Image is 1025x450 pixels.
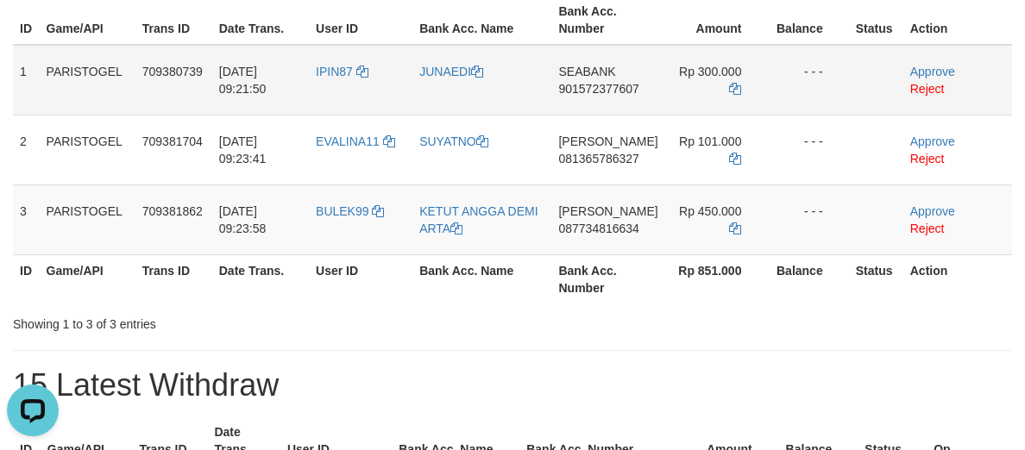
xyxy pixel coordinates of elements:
td: - - - [767,45,848,116]
td: PARISTOGEL [40,184,135,254]
a: Approve [910,65,955,78]
button: Open LiveChat chat widget [7,7,59,59]
th: Action [903,254,1012,303]
span: BULEK99 [316,204,368,218]
h1: 15 Latest Withdraw [13,368,1012,403]
span: Copy 081365786327 to clipboard [558,152,638,166]
a: KETUT ANGGA DEMI ARTA [419,204,538,235]
td: PARISTOGEL [40,115,135,184]
div: Showing 1 to 3 of 3 entries [13,309,414,333]
span: IPIN87 [316,65,353,78]
a: Copy 101000 to clipboard [729,152,741,166]
a: Copy 450000 to clipboard [729,222,741,235]
span: [PERSON_NAME] [558,204,657,218]
span: Rp 300.000 [679,65,741,78]
span: [DATE] 09:23:58 [219,204,267,235]
th: Status [849,254,903,303]
a: EVALINA11 [316,134,395,148]
th: Trans ID [135,254,212,303]
td: - - - [767,115,848,184]
a: SUYATNO [419,134,488,148]
td: PARISTOGEL [40,45,135,116]
a: Approve [910,134,955,148]
th: Date Trans. [212,254,309,303]
th: Bank Acc. Name [412,254,551,303]
td: 3 [13,184,40,254]
span: [DATE] 09:21:50 [219,65,267,96]
a: Reject [910,152,945,166]
span: 709381704 [142,134,203,148]
th: Bank Acc. Number [551,254,664,303]
a: IPIN87 [316,65,368,78]
a: Reject [910,222,945,235]
th: Balance [767,254,848,303]
span: 709381862 [142,204,203,218]
span: [PERSON_NAME] [558,134,657,148]
span: Copy 901572377607 to clipboard [558,82,638,96]
a: JUNAEDI [419,65,483,78]
td: - - - [767,184,848,254]
span: Rp 101.000 [679,134,741,148]
a: BULEK99 [316,204,384,218]
th: Rp 851.000 [665,254,768,303]
span: Copy 087734816634 to clipboard [558,222,638,235]
span: EVALINA11 [316,134,380,148]
td: 2 [13,115,40,184]
th: User ID [309,254,412,303]
span: SEABANK [558,65,615,78]
span: 709380739 [142,65,203,78]
a: Reject [910,82,945,96]
th: ID [13,254,40,303]
td: 1 [13,45,40,116]
span: Rp 450.000 [679,204,741,218]
th: Game/API [40,254,135,303]
a: Approve [910,204,955,218]
a: Copy 300000 to clipboard [729,82,741,96]
span: [DATE] 09:23:41 [219,134,267,166]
